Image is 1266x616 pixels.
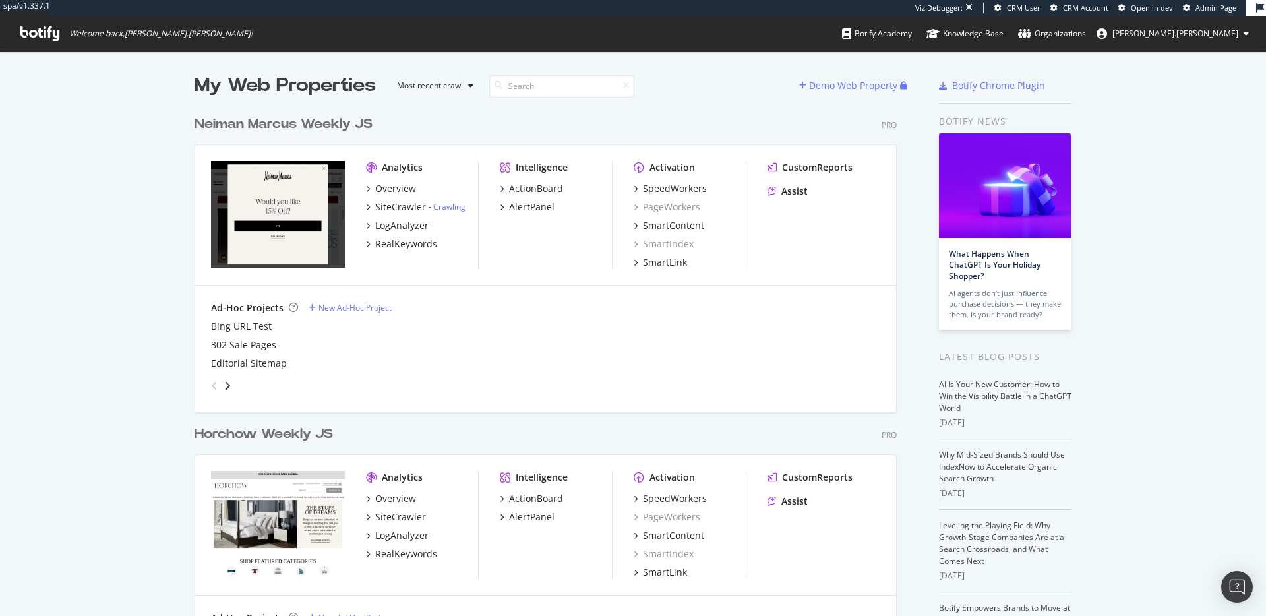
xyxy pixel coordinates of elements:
div: SmartContent [643,219,704,232]
a: Crawling [433,201,466,212]
div: SpeedWorkers [643,492,707,505]
div: Botify Academy [842,27,912,40]
a: 302 Sale Pages [211,338,276,352]
div: SmartContent [643,529,704,542]
a: Open in dev [1118,3,1173,13]
div: [DATE] [939,570,1071,582]
div: SmartLink [643,566,687,579]
a: LogAnalyzer [366,529,429,542]
a: CRM User [994,3,1040,13]
a: SiteCrawler [366,510,426,524]
span: CRM Account [1063,3,1108,13]
div: ActionBoard [509,182,563,195]
a: RealKeywords [366,547,437,561]
a: Organizations [1018,16,1086,51]
div: SiteCrawler [375,200,426,214]
a: AlertPanel [500,510,555,524]
div: Knowledge Base [926,27,1004,40]
div: Neiman Marcus Weekly JS [195,115,373,134]
div: Most recent crawl [397,82,463,90]
a: CRM Account [1050,3,1108,13]
div: SpeedWorkers [643,182,707,195]
div: LogAnalyzer [375,529,429,542]
div: Pro [882,119,897,131]
div: Open Intercom Messenger [1221,571,1253,603]
div: RealKeywords [375,547,437,561]
div: PageWorkers [634,200,700,214]
a: Knowledge Base [926,16,1004,51]
a: PageWorkers [634,510,700,524]
div: LogAnalyzer [375,219,429,232]
div: Latest Blog Posts [939,350,1071,364]
div: Pro [882,429,897,441]
div: Activation [649,471,695,484]
div: Intelligence [516,471,568,484]
a: Overview [366,492,416,505]
a: CustomReports [768,161,853,174]
span: CRM User [1007,3,1040,13]
div: Horchow Weekly JS [195,425,333,444]
a: SmartIndex [634,237,694,251]
div: Ad-Hoc Projects [211,301,284,315]
a: Assist [768,495,808,508]
a: Bing URL Test [211,320,272,333]
div: Overview [375,182,416,195]
div: SmartLink [643,256,687,269]
div: [DATE] [939,417,1071,429]
div: Viz Debugger: [915,3,963,13]
a: SpeedWorkers [634,492,707,505]
div: Botify news [939,114,1071,129]
div: [DATE] [939,487,1071,499]
div: AlertPanel [509,510,555,524]
div: ActionBoard [509,492,563,505]
img: horchow.com [211,471,345,578]
a: Overview [366,182,416,195]
a: ActionBoard [500,182,563,195]
a: SpeedWorkers [634,182,707,195]
a: What Happens When ChatGPT Is Your Holiday Shopper? [949,248,1040,282]
div: angle-right [223,379,232,392]
button: [PERSON_NAME].[PERSON_NAME] [1086,23,1259,44]
div: Analytics [382,471,423,484]
button: Most recent crawl [386,75,479,96]
a: LogAnalyzer [366,219,429,232]
a: Botify Chrome Plugin [939,79,1045,92]
div: CustomReports [782,471,853,484]
a: SiteCrawler- Crawling [366,200,466,214]
a: AlertPanel [500,200,555,214]
a: New Ad-Hoc Project [309,302,392,313]
span: joe.mcdonald [1112,28,1238,39]
div: Activation [649,161,695,174]
input: Search [489,75,634,98]
div: SiteCrawler [375,510,426,524]
div: AI agents don’t just influence purchase decisions — they make them. Is your brand ready? [949,288,1061,320]
div: CustomReports [782,161,853,174]
a: Editorial Sitemap [211,357,287,370]
a: SmartLink [634,566,687,579]
a: CustomReports [768,471,853,484]
div: Assist [781,185,808,198]
div: Demo Web Property [809,79,897,92]
div: SmartIndex [634,547,694,561]
div: My Web Properties [195,73,376,99]
a: Demo Web Property [799,80,900,91]
a: Horchow Weekly JS [195,425,338,444]
a: Assist [768,185,808,198]
div: - [429,201,466,212]
a: RealKeywords [366,237,437,251]
button: Demo Web Property [799,75,900,96]
a: SmartLink [634,256,687,269]
a: Botify Academy [842,16,912,51]
span: Welcome back, [PERSON_NAME].[PERSON_NAME] ! [69,28,253,39]
a: SmartContent [634,529,704,542]
div: Intelligence [516,161,568,174]
span: Open in dev [1131,3,1173,13]
div: Assist [781,495,808,508]
div: angle-left [206,375,223,396]
div: Overview [375,492,416,505]
a: Leveling the Playing Field: Why Growth-Stage Companies Are at a Search Crossroads, and What Comes... [939,520,1064,567]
